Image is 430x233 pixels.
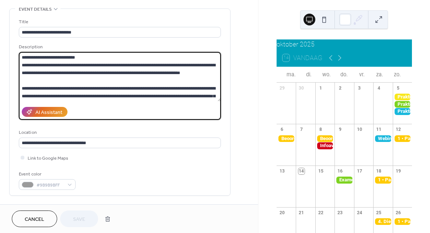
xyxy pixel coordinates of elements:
div: 1 [318,85,324,91]
div: 1 • Paardentypes (dag 3) [393,218,412,225]
div: 7 [298,126,305,133]
div: 26 [395,209,401,216]
div: 19 [395,168,401,174]
div: zo. [388,67,406,82]
div: oktober 2025 [277,39,412,49]
div: 13 [279,168,285,174]
div: do. [335,67,353,82]
span: #9B9B9BFF [37,181,64,189]
div: 25 [376,209,382,216]
div: 1 • Paardentypes (dag 2) [373,177,392,183]
div: Location [19,129,219,136]
div: 30 [298,85,305,91]
div: Praktijkdag Level 1 [393,94,412,100]
div: 23 [337,209,343,216]
div: 24 [356,209,363,216]
button: AI Assistant [22,107,67,117]
div: 15 [318,168,324,174]
div: Webinar diversen [373,135,392,142]
div: 3 [356,85,363,91]
div: 2 [337,85,343,91]
div: Beoordeling filmopdracht [277,135,296,142]
div: vr. [353,67,371,82]
div: 1 • Paardentypes (dag 1) [393,135,412,142]
div: Praktijkdag Level 2 [393,101,412,108]
div: 8 [318,126,324,133]
div: 17 [356,168,363,174]
div: 4. Diergeneeskunde (dag 4) [373,218,392,225]
span: Cancel [25,216,44,223]
div: 12 [395,126,401,133]
div: 9 [337,126,343,133]
div: 21 [298,209,305,216]
div: za. [371,67,388,82]
div: 6 [279,126,285,133]
span: Link to Google Maps [28,154,68,162]
div: 22 [318,209,324,216]
div: 16 [337,168,343,174]
div: wo. [318,67,335,82]
div: 20 [279,209,285,216]
div: 11 [376,126,382,133]
div: ma. [282,67,300,82]
div: Examenbeoordeling oplossen problemen met trailerladen [334,177,354,183]
div: Event color [19,170,74,178]
div: Infoavond opleiding [315,142,334,149]
div: 14 [298,168,305,174]
span: Event details [19,6,52,13]
div: 18 [376,168,382,174]
div: Title [19,18,219,26]
div: 5 [395,85,401,91]
div: 4 [376,85,382,91]
div: 29 [279,85,285,91]
div: Beoordeling filmopdracht [315,135,334,142]
div: di. [300,67,318,82]
div: Praktijkdag Level 3 [393,108,412,115]
div: AI Assistant [35,109,62,116]
button: Cancel [12,211,57,227]
div: Description [19,43,219,51]
div: 10 [356,126,363,133]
